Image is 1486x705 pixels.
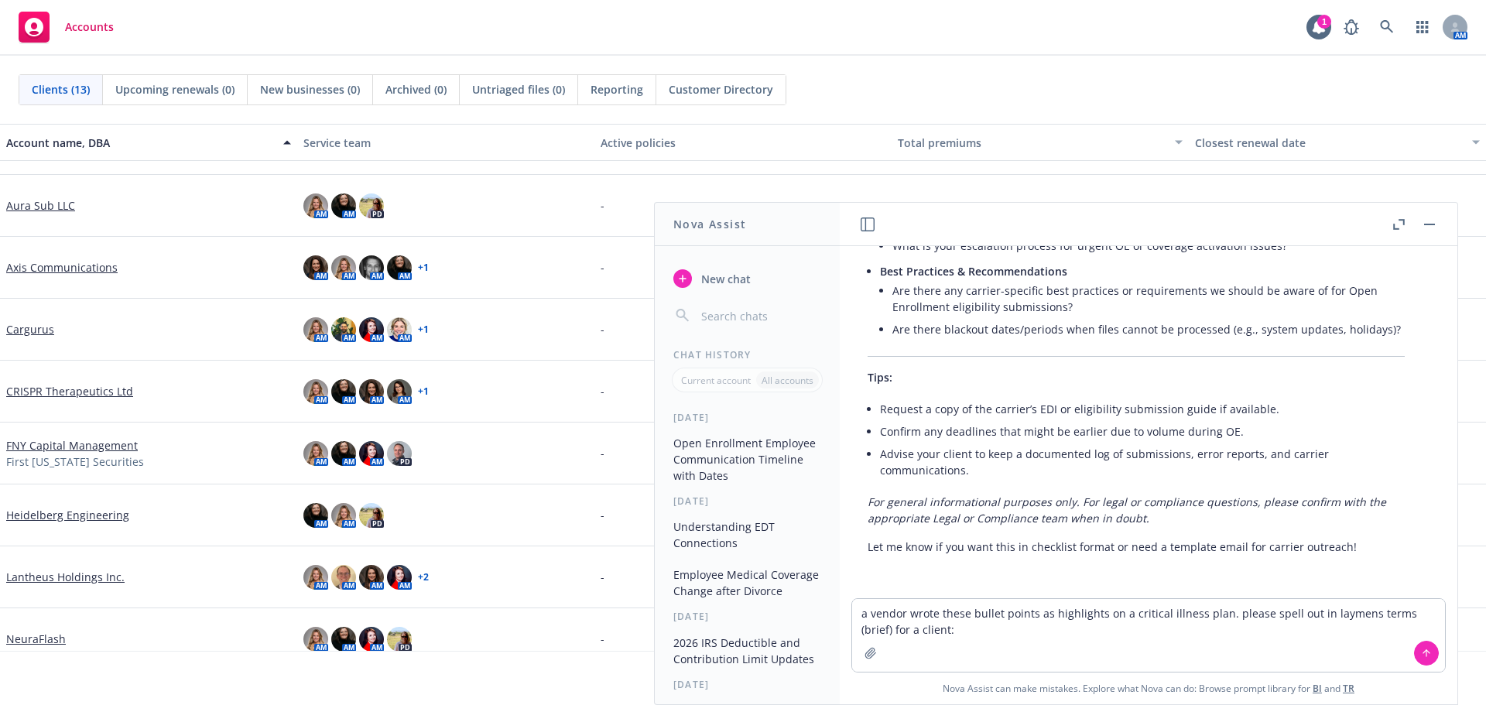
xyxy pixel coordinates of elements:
span: Accounts [65,21,114,33]
img: photo [331,441,356,466]
div: [DATE] [655,678,840,691]
span: - [601,569,604,585]
a: Axis Communications [6,259,118,275]
button: Open Enrollment Employee Communication Timeline with Dates [667,430,827,488]
img: photo [303,379,328,404]
p: Current account [681,374,751,387]
li: Are there any carrier-specific best practices or requirements we should be aware of for Open Enro... [892,279,1405,318]
img: photo [359,255,384,280]
a: Cargurus [6,321,54,337]
div: Service team [303,135,588,151]
div: Active policies [601,135,885,151]
button: Understanding EDT Connections [667,514,827,556]
button: Service team [297,124,594,161]
span: - [601,197,604,214]
img: photo [303,565,328,590]
div: Closest renewal date [1195,135,1463,151]
img: photo [331,193,356,218]
img: photo [359,193,384,218]
h1: Nova Assist [673,216,746,232]
a: Accounts [12,5,120,49]
a: + 1 [418,387,429,396]
span: - [601,259,604,275]
a: Lantheus Holdings Inc. [6,569,125,585]
p: All accounts [762,374,813,387]
div: Chat History [655,348,840,361]
button: New chat [667,265,827,293]
img: photo [303,441,328,466]
a: NeuraFlash [6,631,66,647]
img: photo [303,255,328,280]
a: Search [1371,12,1402,43]
span: Untriaged files (0) [472,81,565,98]
em: For general informational purposes only. For legal or compliance questions, please confirm with t... [868,495,1386,525]
img: photo [359,565,384,590]
span: Tips: [868,370,892,385]
div: [DATE] [655,495,840,508]
img: photo [359,503,384,528]
img: photo [331,255,356,280]
a: Report a Bug [1336,12,1367,43]
span: First [US_STATE] Securities [6,453,144,470]
p: Let me know if you want this in checklist format or need a template email for carrier outreach! [868,539,1405,555]
img: photo [359,317,384,342]
img: photo [359,379,384,404]
div: Total premiums [898,135,1166,151]
span: Customer Directory [669,81,773,98]
a: FNY Capital Management [6,437,138,453]
span: New businesses (0) [260,81,360,98]
button: Total premiums [892,124,1189,161]
span: - [601,321,604,337]
img: photo [387,255,412,280]
img: photo [331,379,356,404]
span: Best Practices & Recommendations [880,264,1067,279]
img: photo [331,627,356,652]
a: + 1 [418,325,429,334]
span: - [1195,197,1199,214]
span: Upcoming renewals (0) [115,81,235,98]
a: + 1 [418,263,429,272]
span: - [898,197,902,214]
a: BI [1313,682,1322,695]
a: CRISPR Therapeutics Ltd [6,383,133,399]
img: photo [387,565,412,590]
span: - [601,507,604,523]
input: Search chats [698,305,821,327]
div: Account name, DBA [6,135,274,151]
img: photo [303,503,328,528]
img: photo [387,317,412,342]
button: Closest renewal date [1189,124,1486,161]
a: TR [1343,682,1354,695]
span: - [601,383,604,399]
img: photo [359,627,384,652]
img: photo [387,379,412,404]
button: Employee Medical Coverage Change after Divorce [667,562,827,604]
img: photo [303,627,328,652]
textarea: a vendor wrote these bullet points as highlights on a critical illness plan. please spell out in ... [852,599,1445,672]
li: Advise your client to keep a documented log of submissions, error reports, and carrier communicat... [880,443,1405,481]
span: - [601,445,604,461]
img: photo [303,317,328,342]
div: 1 [1317,15,1331,29]
button: 2026 IRS Deductible and Contribution Limit Updates [667,630,827,672]
span: Nova Assist can make mistakes. Explore what Nova can do: Browse prompt library for and [846,672,1451,704]
div: [DATE] [655,610,840,623]
span: Archived (0) [385,81,447,98]
img: photo [303,193,328,218]
img: photo [331,565,356,590]
li: Confirm any deadlines that might be earlier due to volume during OE. [880,420,1405,443]
li: What is your escalation process for urgent OE or coverage activation issues? [892,234,1405,257]
a: + 2 [418,573,429,582]
span: New chat [698,271,751,287]
img: photo [331,503,356,528]
a: Switch app [1407,12,1438,43]
span: Clients (13) [32,81,90,98]
a: Heidelberg Engineering [6,507,129,523]
img: photo [331,317,356,342]
span: Reporting [591,81,643,98]
img: photo [387,441,412,466]
li: Request a copy of the carrier’s EDI or eligibility submission guide if available. [880,398,1405,420]
a: Aura Sub LLC [6,197,75,214]
img: photo [387,627,412,652]
button: Active policies [594,124,892,161]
